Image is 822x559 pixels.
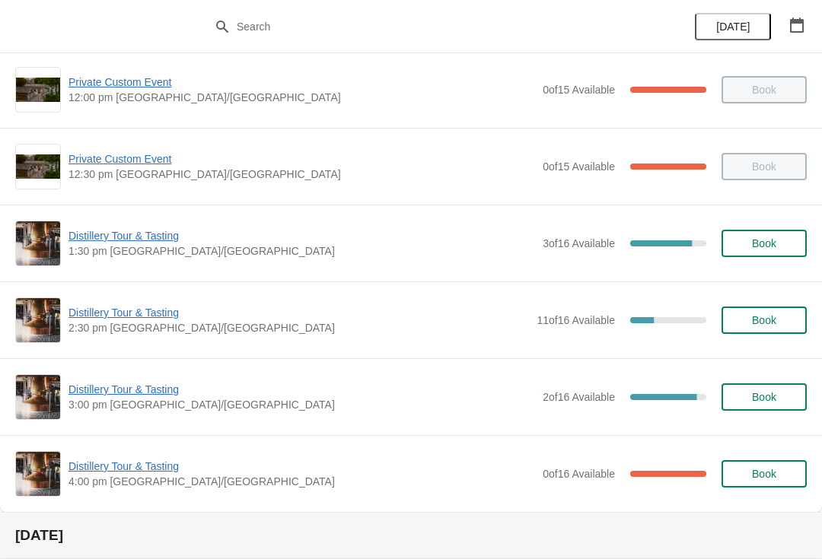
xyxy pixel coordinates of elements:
button: Book [722,306,807,334]
button: [DATE] [695,13,771,40]
span: Book [752,468,776,480]
span: 2 of 16 Available [543,391,615,403]
span: 12:00 pm [GEOGRAPHIC_DATA]/[GEOGRAPHIC_DATA] [68,90,535,105]
span: 12:30 pm [GEOGRAPHIC_DATA]/[GEOGRAPHIC_DATA] [68,167,535,182]
span: 11 of 16 Available [537,314,615,326]
span: Book [752,237,776,249]
span: Book [752,314,776,326]
span: Book [752,391,776,403]
span: 3 of 16 Available [543,237,615,249]
span: 2:30 pm [GEOGRAPHIC_DATA]/[GEOGRAPHIC_DATA] [68,320,529,335]
img: Private Custom Event | | 12:00 pm Europe/London [16,78,60,103]
img: Distillery Tour & Tasting | | 2:30 pm Europe/London [16,298,60,342]
span: 0 of 15 Available [543,84,615,96]
span: 0 of 15 Available [543,160,615,173]
img: Distillery Tour & Tasting | | 1:30 pm Europe/London [16,221,60,265]
span: Private Custom Event [68,75,535,90]
span: Distillery Tour & Tasting [68,459,535,474]
span: 0 of 16 Available [543,468,615,480]
span: 1:30 pm [GEOGRAPHIC_DATA]/[GEOGRAPHIC_DATA] [68,243,535,259]
span: Distillery Tour & Tasting [68,228,535,243]
img: Distillery Tour & Tasting | | 3:00 pm Europe/London [16,375,60,419]
img: Distillery Tour & Tasting | | 4:00 pm Europe/London [16,452,60,496]
span: Private Custom Event [68,151,535,167]
span: Distillery Tour & Tasting [68,305,529,320]
button: Book [722,230,807,257]
button: Book [722,383,807,411]
span: 4:00 pm [GEOGRAPHIC_DATA]/[GEOGRAPHIC_DATA] [68,474,535,489]
input: Search [236,13,616,40]
span: 3:00 pm [GEOGRAPHIC_DATA]/[GEOGRAPHIC_DATA] [68,397,535,412]
h2: [DATE] [15,528,807,543]
button: Book [722,460,807,488]
img: Private Custom Event | | 12:30 pm Europe/London [16,154,60,179]
span: [DATE] [716,21,750,33]
span: Distillery Tour & Tasting [68,382,535,397]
